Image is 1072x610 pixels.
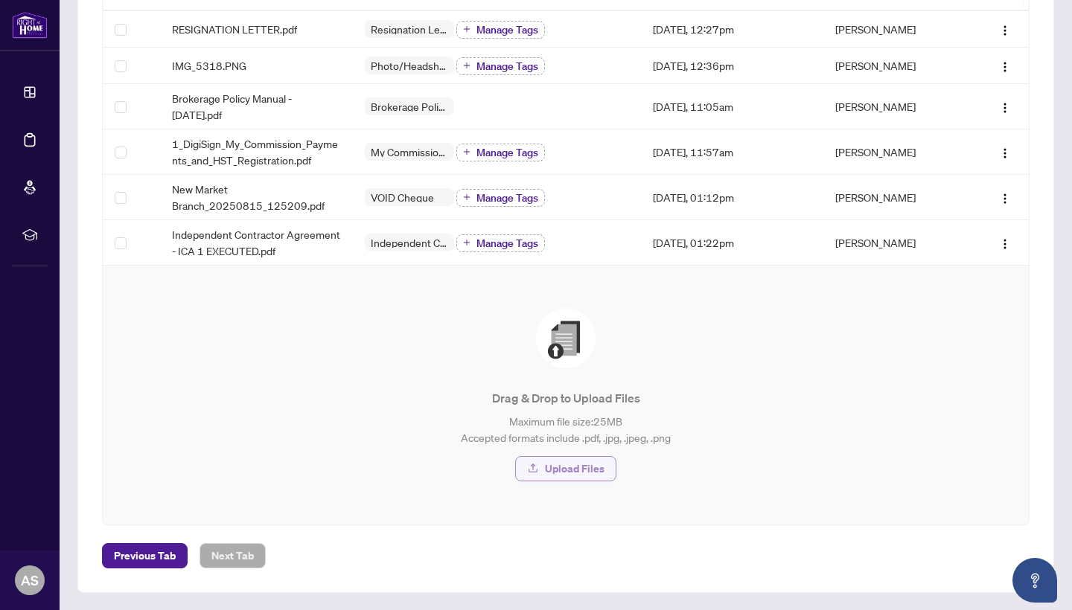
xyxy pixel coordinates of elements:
span: Upload Files [545,457,604,481]
span: Manage Tags [476,193,538,203]
img: logo [12,11,48,39]
img: Logo [999,61,1011,73]
td: [PERSON_NAME] [823,48,968,84]
button: Manage Tags [456,57,545,75]
span: IMG_5318.PNG [172,57,246,74]
img: Logo [999,102,1011,114]
td: [DATE], 12:36pm [641,48,823,84]
img: Logo [999,238,1011,250]
button: Manage Tags [456,189,545,207]
button: Logo [993,54,1017,77]
button: Manage Tags [456,21,545,39]
span: Manage Tags [476,61,538,71]
span: My Commission Payments & HST Registration [365,147,454,157]
span: plus [463,239,470,246]
span: RESIGNATION LETTER.pdf [172,21,297,37]
button: Logo [993,94,1017,118]
button: Logo [993,185,1017,209]
img: Logo [999,147,1011,159]
span: plus [463,148,470,155]
p: Maximum file size: 25 MB Accepted formats include .pdf, .jpg, .jpeg, .png [133,413,999,446]
button: Upload Files [515,456,616,481]
span: Manage Tags [476,147,538,158]
td: [DATE], 11:05am [641,84,823,129]
td: [PERSON_NAME] [823,11,968,48]
td: [DATE], 01:22pm [641,220,823,266]
span: File UploadDrag & Drop to Upload FilesMaximum file size:25MBAccepted formats include .pdf, .jpg, ... [121,283,1011,507]
button: Manage Tags [456,234,545,252]
td: [DATE], 12:27pm [641,11,823,48]
td: [DATE], 01:12pm [641,175,823,220]
span: Resignation Letter (From previous Brokerage) [365,24,454,34]
span: Photo/Headshot [365,60,454,71]
span: plus [463,62,470,69]
span: Manage Tags [476,238,538,248]
td: [PERSON_NAME] [823,84,968,129]
button: Logo [993,17,1017,41]
button: Logo [993,140,1017,164]
span: Manage Tags [476,25,538,35]
button: Previous Tab [102,543,188,568]
span: plus [463,193,470,201]
img: Logo [999,193,1011,205]
p: Drag & Drop to Upload Files [133,389,999,407]
span: Brokerage Policy Manual [365,101,454,112]
img: Logo [999,25,1011,36]
button: Next Tab [200,543,266,568]
span: New Market Branch_20250815_125209.pdf [172,181,340,213]
img: File Upload [536,309,596,368]
span: Independent Contractor Agreement [365,237,454,248]
span: Previous Tab [114,544,176,568]
span: plus [463,25,470,33]
span: 1_DigiSign_My_Commission_Payments_and_HST_Registration.pdf [172,135,340,168]
span: VOID Cheque [365,192,440,202]
span: Brokerage Policy Manual - [DATE].pdf [172,90,340,123]
span: Independent Contractor Agreement - ICA 1 EXECUTED.pdf [172,226,340,259]
button: Manage Tags [456,144,545,161]
td: [PERSON_NAME] [823,129,968,175]
button: Open asap [1012,558,1057,603]
span: AS [21,570,39,591]
td: [PERSON_NAME] [823,220,968,266]
td: [PERSON_NAME] [823,175,968,220]
td: [DATE], 11:57am [641,129,823,175]
button: Logo [993,231,1017,254]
